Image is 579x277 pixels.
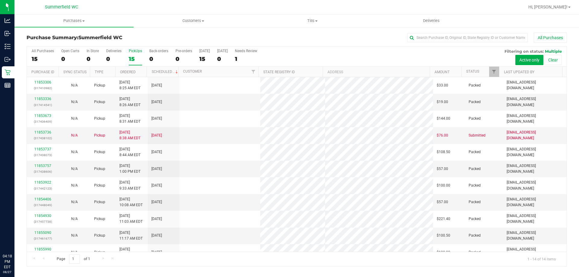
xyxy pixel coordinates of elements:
span: Packed [469,183,481,188]
p: (317457738) [30,219,55,225]
a: Scheduled [152,70,179,74]
span: Summerfield WC [45,5,78,10]
span: Packed [469,149,481,155]
span: Not Applicable [71,167,78,171]
button: N/A [71,183,78,188]
span: Not Applicable [71,200,78,204]
span: [DATE] 11:17 AM EDT [119,230,143,241]
p: (317438073) [30,152,55,158]
span: Pickup [94,99,105,105]
span: [DATE] [151,83,162,88]
span: Pickup [94,216,105,222]
a: 11853336 [34,97,51,101]
span: [DATE] 10:08 AM EDT [119,197,143,208]
div: [DATE] [199,49,210,53]
span: Not Applicable [71,217,78,221]
span: [EMAIL_ADDRESS][DOMAIN_NAME] [507,96,563,108]
div: 0 [217,55,228,62]
span: Not Applicable [71,233,78,238]
a: 11853736 [34,130,51,134]
a: 11853922 [34,180,51,184]
span: Packed [469,233,481,238]
span: [DATE] 8:25 AM EDT [119,80,141,91]
a: Last Updated By [504,70,534,74]
span: Packed [469,99,481,105]
a: Type [95,70,103,74]
span: Pickup [94,250,105,255]
span: Not Applicable [71,133,78,137]
p: (317448049) [30,202,55,208]
span: [DATE] [151,116,162,121]
p: 04:18 PM EDT [3,253,12,270]
button: N/A [71,166,78,172]
p: (317438606) [30,169,55,175]
button: N/A [71,250,78,255]
span: Not Applicable [71,150,78,154]
span: 1 - 14 of 14 items [523,254,561,263]
span: Not Applicable [71,100,78,104]
inline-svg: Outbound [5,56,11,62]
span: [EMAIL_ADDRESS][DOMAIN_NAME] [507,230,563,241]
span: $57.00 [437,199,448,205]
span: Tills [253,18,372,24]
div: 0 [61,55,79,62]
h3: Purchase Summary: [27,35,207,40]
a: Ordered [120,70,136,74]
span: Packed [469,250,481,255]
button: N/A [71,116,78,121]
span: Purchases [14,18,134,24]
span: Packed [469,199,481,205]
span: [DATE] [151,199,162,205]
button: N/A [71,199,78,205]
span: [DATE] 11:03 AM EDT [119,213,143,225]
span: Pickup [94,183,105,188]
button: Clear [544,55,562,65]
a: 11853673 [34,114,51,118]
span: [EMAIL_ADDRESS][DOMAIN_NAME] [507,247,563,258]
div: 0 [149,55,168,62]
div: 15 [32,55,54,62]
span: Not Applicable [71,83,78,87]
a: Customers [134,14,253,27]
span: Deliveries [415,18,448,24]
a: Amount [435,70,450,74]
span: $57.00 [437,166,448,172]
span: Not Applicable [71,116,78,121]
span: Not Applicable [71,183,78,187]
input: Search Purchase ID, Original ID, State Registry ID or Customer Name... [407,33,528,42]
span: [EMAIL_ADDRESS][DOMAIN_NAME] [507,197,563,208]
div: 15 [129,55,142,62]
span: [EMAIL_ADDRESS][DOMAIN_NAME] [507,213,563,225]
span: [DATE] [151,183,162,188]
span: Pickup [94,233,105,238]
p: (317442123) [30,186,55,191]
span: Page of 1 [52,254,95,264]
span: Pickup [94,199,105,205]
p: (317461677) [30,236,55,241]
inline-svg: Reports [5,82,11,88]
div: Deliveries [106,49,122,53]
inline-svg: Retail [5,69,11,75]
a: 11854406 [34,197,51,201]
span: Pickup [94,116,105,121]
span: [DATE] 8:31 AM EDT [119,113,141,124]
button: N/A [71,149,78,155]
span: [DATE] 8:38 AM EDT [119,130,141,141]
span: [DATE] [151,166,162,172]
span: [DATE] 1:00 PM EDT [119,163,141,175]
span: Filtering on status: [505,49,544,54]
p: (317436409) [30,119,55,124]
span: Packed [469,83,481,88]
span: Hi, [PERSON_NAME]! [528,5,568,9]
p: (317414541) [30,102,55,108]
a: 11853737 [34,147,51,151]
a: Purchase ID [31,70,54,74]
div: In Store [87,49,99,53]
div: Back-orders [149,49,168,53]
p: (317438102) [30,135,55,141]
span: Packed [469,116,481,121]
span: Customers [134,18,252,24]
span: [DATE] [151,149,162,155]
span: $108.50 [437,149,450,155]
span: $19.00 [437,99,448,105]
